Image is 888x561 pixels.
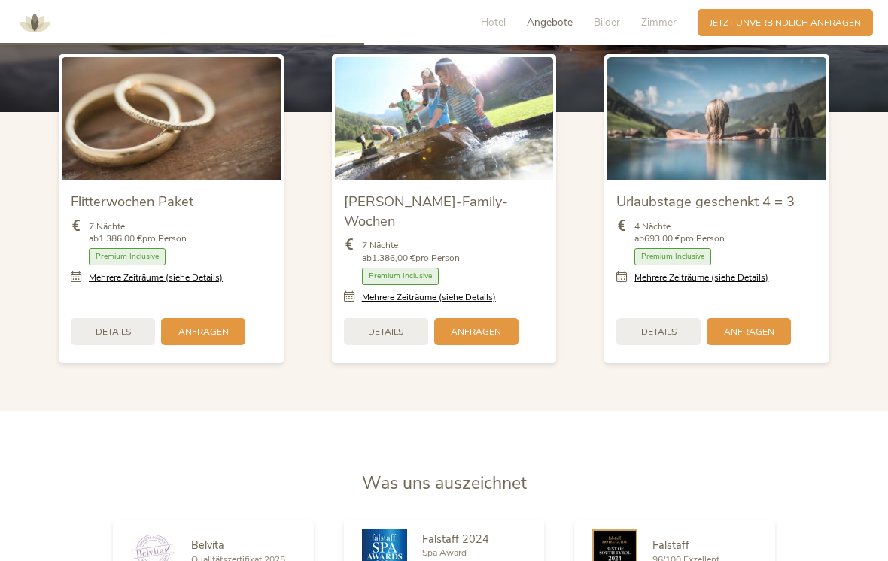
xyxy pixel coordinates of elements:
[89,220,187,246] span: 7 Nächte ab pro Person
[12,18,57,26] a: AMONTI & LUNARIS Wellnessresort
[481,15,506,29] span: Hotel
[62,57,281,180] img: Flitterwochen Paket
[362,239,460,265] span: 7 Nächte ab pro Person
[594,15,620,29] span: Bilder
[644,232,680,244] b: 693,00 €
[422,532,489,547] span: Falstaff 2024
[641,326,677,338] span: Details
[634,248,711,265] span: Premium Inclusive
[451,326,501,338] span: Anfragen
[634,220,725,246] span: 4 Nächte ab pro Person
[89,271,223,284] a: Mehrere Zeiträume (siehe Details)
[71,192,193,211] span: Flitterwochen Paket
[527,15,573,29] span: Angebote
[724,326,774,338] span: Anfragen
[191,538,224,553] span: Belvita
[710,17,861,29] span: Jetzt unverbindlich anfragen
[372,252,415,264] b: 1.386,00 €
[616,192,795,211] span: Urlaubstage geschenkt 4 = 3
[362,268,439,285] span: Premium Inclusive
[335,57,554,180] img: Sommer-Family-Wochen
[362,472,527,495] span: Was uns auszeichnet
[607,57,826,180] img: Urlaubstage geschenkt 4 = 3
[634,271,768,284] a: Mehrere Zeiträume (siehe Details)
[96,326,131,338] span: Details
[368,326,403,338] span: Details
[362,291,496,304] a: Mehrere Zeiträume (siehe Details)
[652,538,689,553] span: Falstaff
[89,248,166,265] span: Premium Inclusive
[344,192,508,230] span: [PERSON_NAME]-Family-Wochen
[641,15,677,29] span: Zimmer
[178,326,229,338] span: Anfragen
[99,232,142,244] b: 1.386,00 €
